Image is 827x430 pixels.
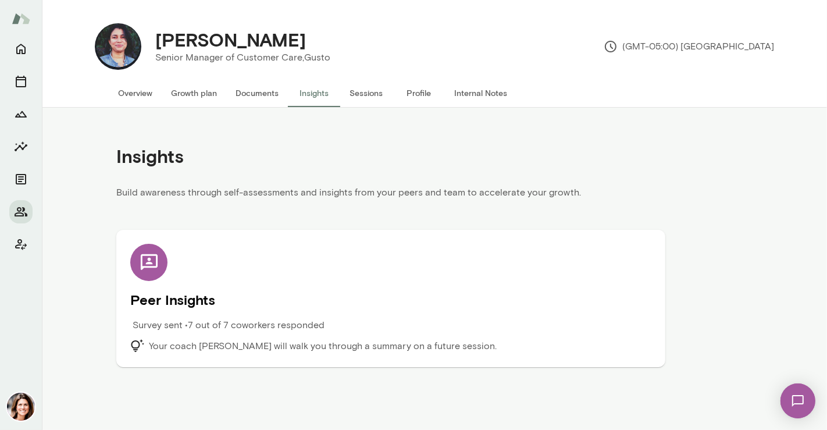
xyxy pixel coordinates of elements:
[288,79,340,107] button: Insights
[95,23,141,70] img: Lorena Morel Diaz
[12,8,30,30] img: Mento
[133,318,325,332] p: Survey sent • 7 out of 7 coworkers responded
[604,40,774,54] p: (GMT-05:00) [GEOGRAPHIC_DATA]
[130,244,651,353] div: Peer Insights Survey sent •7 out of 7 coworkers respondedYour coach [PERSON_NAME] will walk you t...
[155,29,306,51] h4: [PERSON_NAME]
[9,200,33,223] button: Members
[226,79,288,107] button: Documents
[155,51,330,65] p: Senior Manager of Customer Care, Gusto
[9,168,33,191] button: Documents
[109,79,162,107] button: Overview
[340,79,393,107] button: Sessions
[116,230,665,367] div: Peer Insights Survey sent •7 out of 7 coworkers respondedYour coach [PERSON_NAME] will walk you t...
[9,233,33,256] button: Client app
[393,79,445,107] button: Profile
[149,339,497,353] p: Your coach [PERSON_NAME] will walk you through a summary on a future session.
[9,37,33,61] button: Home
[445,79,516,107] button: Internal Notes
[162,79,226,107] button: Growth plan
[9,70,33,93] button: Sessions
[9,102,33,126] button: Growth Plan
[116,145,184,167] h4: Insights
[130,290,651,309] h5: Peer Insights
[116,186,665,207] p: Build awareness through self-assessments and insights from your peers and team to accelerate your...
[7,393,35,421] img: Gwen Throckmorton
[9,135,33,158] button: Insights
